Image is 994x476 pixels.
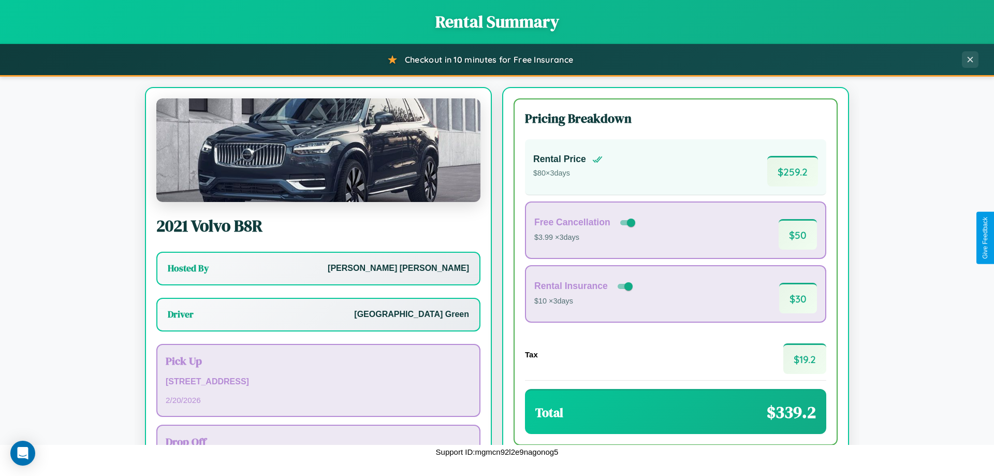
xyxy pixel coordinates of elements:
[533,167,603,180] p: $ 80 × 3 days
[168,308,194,321] h3: Driver
[534,231,637,244] p: $3.99 × 3 days
[10,441,35,466] div: Open Intercom Messenger
[525,110,826,127] h3: Pricing Breakdown
[405,54,573,65] span: Checkout in 10 minutes for Free Insurance
[168,262,209,275] h3: Hosted By
[533,154,586,165] h4: Rental Price
[328,261,469,276] p: [PERSON_NAME] [PERSON_NAME]
[534,295,635,308] p: $10 × 3 days
[354,307,469,322] p: [GEOGRAPHIC_DATA] Green
[982,217,989,259] div: Give Feedback
[779,283,817,313] span: $ 30
[156,98,480,202] img: Volvo B8R
[767,156,818,186] span: $ 259.2
[779,219,817,250] span: $ 50
[166,434,471,449] h3: Drop Off
[10,10,984,33] h1: Rental Summary
[156,214,480,237] h2: 2021 Volvo B8R
[535,404,563,421] h3: Total
[436,445,559,459] p: Support ID: mgmcn92l2e9nagonog5
[166,374,471,390] p: [STREET_ADDRESS]
[534,281,608,292] h4: Rental Insurance
[534,217,610,228] h4: Free Cancellation
[783,343,826,374] span: $ 19.2
[166,353,471,368] h3: Pick Up
[166,393,471,407] p: 2 / 20 / 2026
[525,350,538,359] h4: Tax
[767,401,816,424] span: $ 339.2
